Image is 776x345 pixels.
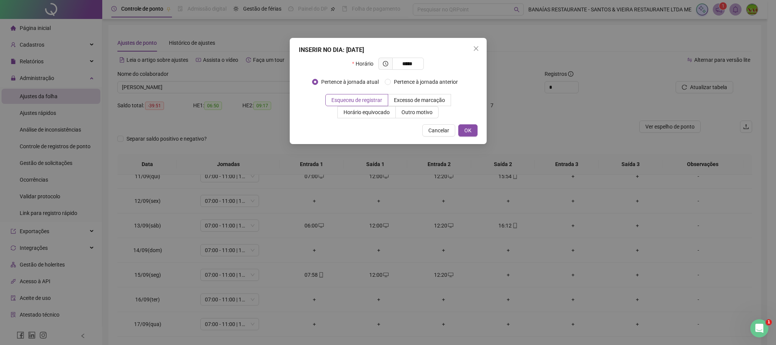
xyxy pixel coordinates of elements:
[458,124,478,136] button: OK
[331,97,382,103] span: Esqueceu de registrar
[428,126,449,135] span: Cancelar
[766,319,772,325] span: 1
[391,78,461,86] span: Pertence à jornada anterior
[401,109,432,115] span: Outro motivo
[422,124,455,136] button: Cancelar
[464,126,472,135] span: OK
[344,109,390,115] span: Horário equivocado
[383,61,388,66] span: clock-circle
[750,319,768,337] iframe: Intercom live chat
[394,97,445,103] span: Excesso de marcação
[318,78,382,86] span: Pertence à jornada atual
[352,58,378,70] label: Horário
[299,45,478,55] div: INSERIR NO DIA : [DATE]
[473,45,479,52] span: close
[470,42,482,55] button: Close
